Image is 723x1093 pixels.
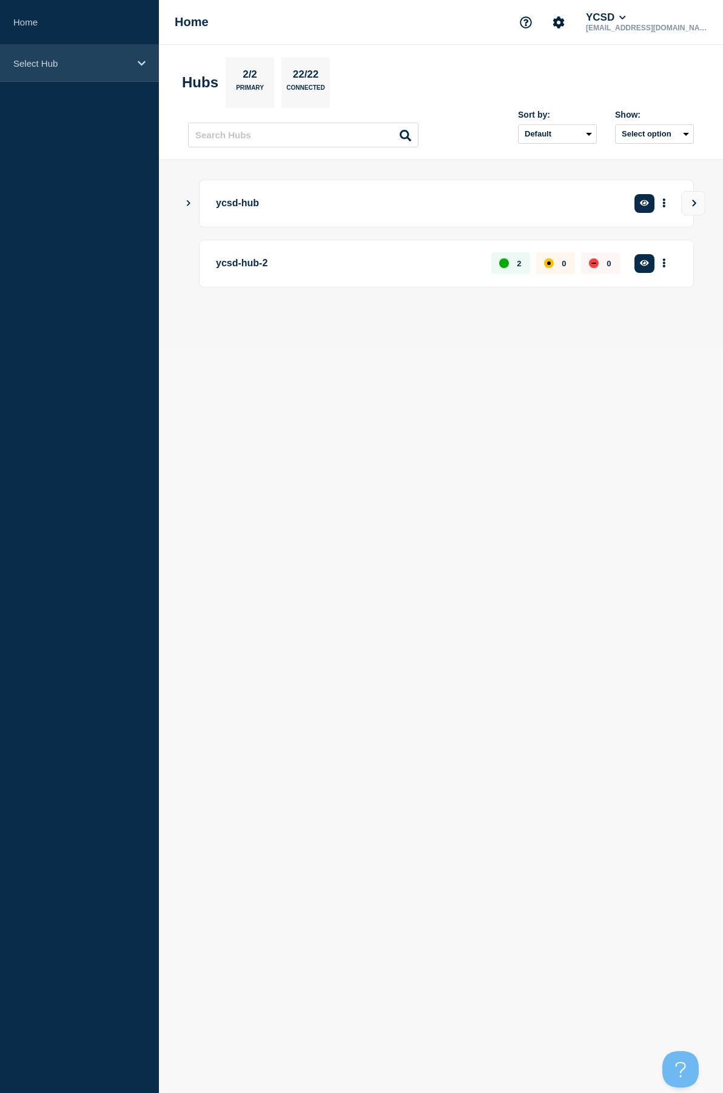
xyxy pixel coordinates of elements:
[175,15,209,29] h1: Home
[656,252,672,275] button: More actions
[583,12,628,24] button: YCSD
[499,258,509,268] div: up
[607,259,611,268] p: 0
[13,58,130,69] p: Select Hub
[615,110,694,119] div: Show:
[662,1051,699,1088] iframe: Help Scout Beacon - Open
[216,252,477,275] p: ycsd-hub-2
[182,74,218,91] h2: Hubs
[681,191,705,215] button: View
[513,10,539,35] button: Support
[286,84,325,97] p: Connected
[188,123,419,147] input: Search Hubs
[517,259,521,268] p: 2
[562,259,566,268] p: 0
[656,192,672,215] button: More actions
[236,84,264,97] p: Primary
[518,124,597,144] select: Sort by
[615,124,694,144] button: Select option
[583,24,710,32] p: [EMAIL_ADDRESS][DOMAIN_NAME]
[518,110,597,119] div: Sort by:
[216,192,606,215] p: ycsd-hub
[589,258,599,268] div: down
[288,69,323,84] p: 22/22
[238,69,262,84] p: 2/2
[544,258,554,268] div: affected
[186,199,192,208] button: Show Connected Hubs
[546,10,571,35] button: Account settings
